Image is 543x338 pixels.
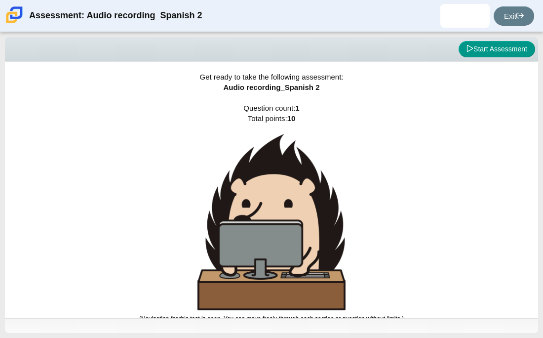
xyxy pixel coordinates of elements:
[287,114,296,123] b: 10
[295,104,299,112] b: 1
[197,134,346,310] img: hedgehog-behind-computer-large.png
[139,315,404,322] small: (Navigation for this test is open. You can move freely through each section or question without l...
[200,73,344,81] span: Get ready to take the following assessment:
[29,4,202,28] div: Assessment: Audio recording_Spanish 2
[457,8,473,24] img: yadiel.montanez.BatAuV
[494,6,534,26] a: Exit
[459,41,535,58] button: Start Assessment
[4,18,25,27] a: Carmen School of Science & Technology
[4,4,25,25] img: Carmen School of Science & Technology
[139,104,404,322] span: Question count: Total points:
[223,83,319,91] span: Audio recording_Spanish 2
